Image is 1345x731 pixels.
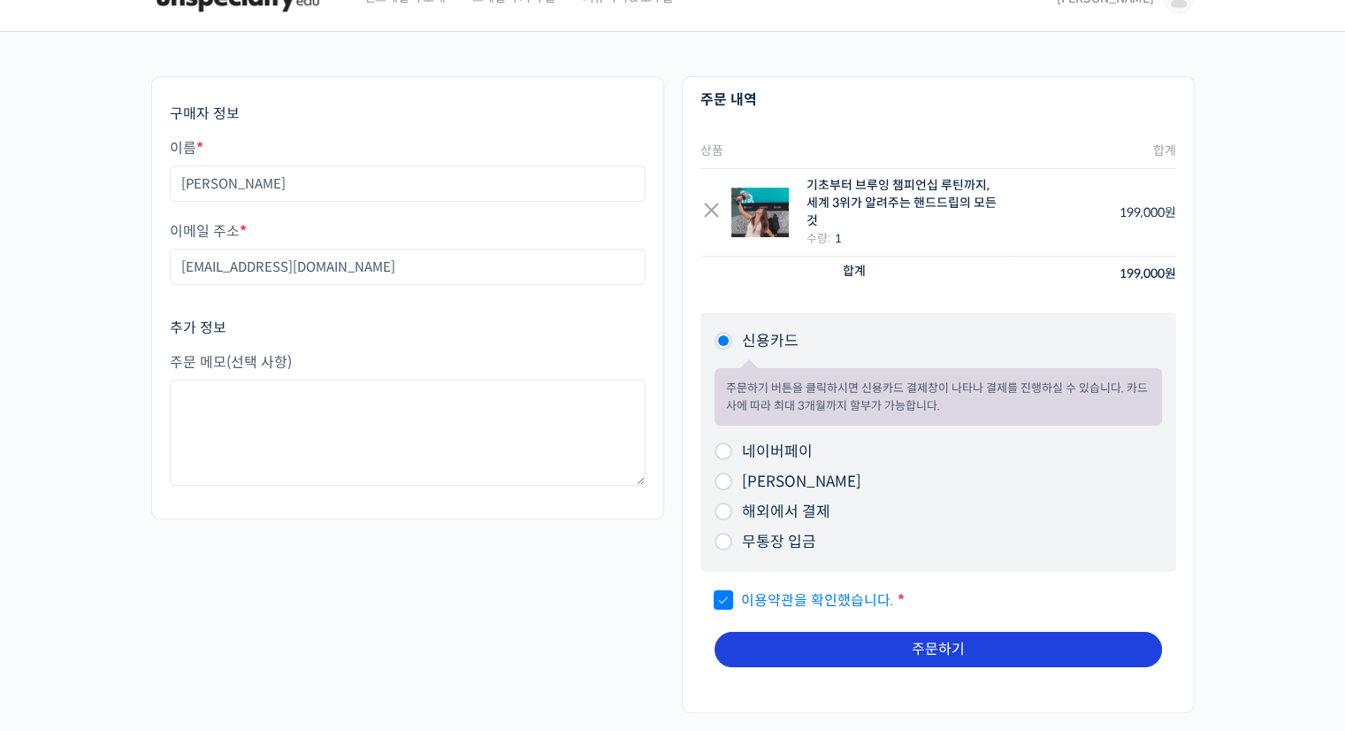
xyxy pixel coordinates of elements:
[5,561,117,605] a: 홈
[1120,204,1176,220] bdi: 199,000
[806,177,999,229] div: 기초부터 브루잉 챔피언십 루틴까지, 세계 3위가 알려주는 핸드드립의 모든 것
[806,229,999,248] div: 수량:
[715,591,894,610] span: 을 확인했습니다.
[742,503,830,521] label: 해외에서 결제
[170,319,646,338] h3: 추가 정보
[1165,265,1176,281] span: 원
[117,561,228,605] a: 대화
[742,533,816,551] label: 무통장 입금
[700,134,1010,169] th: 상품
[742,332,799,350] label: 신용카드
[162,589,183,603] span: 대화
[835,231,842,246] strong: 1
[700,257,1010,291] th: 합계
[240,222,247,241] abbr: 필수
[56,588,66,602] span: 홈
[1120,265,1176,281] bdi: 199,000
[273,588,294,602] span: 설정
[741,591,794,610] a: 이용약관
[700,202,722,224] a: Remove this item
[170,104,646,124] h3: 구매자 정보
[898,591,905,610] abbr: 필수
[170,355,646,371] label: 주문 메모
[170,141,646,157] label: 이름
[170,224,646,240] label: 이메일 주소
[196,139,203,158] abbr: 필수
[228,561,340,605] a: 설정
[1009,134,1175,169] th: 합계
[226,353,292,372] span: (선택 사항)
[742,473,861,491] label: [PERSON_NAME]
[170,249,646,285] input: username@domain.com
[742,442,813,461] label: 네이버페이
[715,632,1162,667] button: 주문하기
[700,90,1176,110] h3: 주문 내역
[1165,204,1176,220] span: 원
[726,380,1150,414] p: 주문하기 버튼을 클릭하시면 신용카드 결제창이 나타나 결제를 진행하실 수 있습니다. 카드사에 따라 최대 3개월까지 할부가 가능합니다.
